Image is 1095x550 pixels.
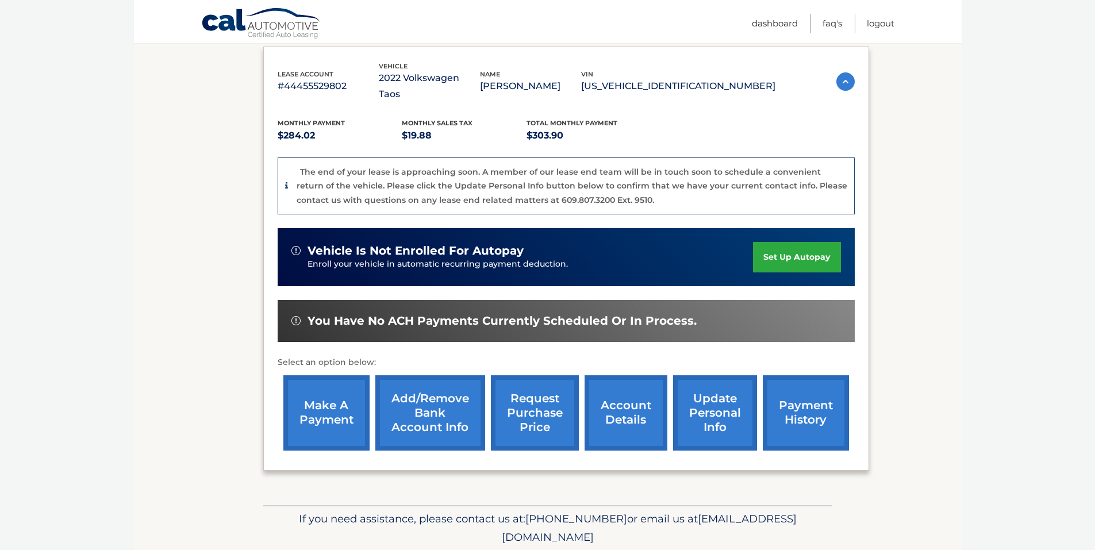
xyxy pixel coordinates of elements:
[308,314,697,328] span: You have no ACH payments currently scheduled or in process.
[278,70,333,78] span: lease account
[278,78,379,94] p: #44455529802
[867,14,894,33] a: Logout
[278,119,345,127] span: Monthly Payment
[673,375,757,451] a: update personal info
[491,375,579,451] a: request purchase price
[291,316,301,325] img: alert-white.svg
[581,70,593,78] span: vin
[297,167,847,205] p: The end of your lease is approaching soon. A member of our lease end team will be in touch soon t...
[278,128,402,144] p: $284.02
[525,512,627,525] span: [PHONE_NUMBER]
[836,72,855,91] img: accordion-active.svg
[308,244,524,258] span: vehicle is not enrolled for autopay
[527,119,617,127] span: Total Monthly Payment
[402,119,472,127] span: Monthly sales Tax
[823,14,842,33] a: FAQ's
[283,375,370,451] a: make a payment
[375,375,485,451] a: Add/Remove bank account info
[379,70,480,102] p: 2022 Volkswagen Taos
[201,7,322,41] a: Cal Automotive
[480,78,581,94] p: [PERSON_NAME]
[763,375,849,451] a: payment history
[379,62,408,70] span: vehicle
[308,258,754,271] p: Enroll your vehicle in automatic recurring payment deduction.
[291,246,301,255] img: alert-white.svg
[271,510,825,547] p: If you need assistance, please contact us at: or email us at
[585,375,667,451] a: account details
[581,78,775,94] p: [US_VEHICLE_IDENTIFICATION_NUMBER]
[480,70,500,78] span: name
[402,128,527,144] p: $19.88
[753,242,840,272] a: set up autopay
[527,128,651,144] p: $303.90
[278,356,855,370] p: Select an option below:
[752,14,798,33] a: Dashboard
